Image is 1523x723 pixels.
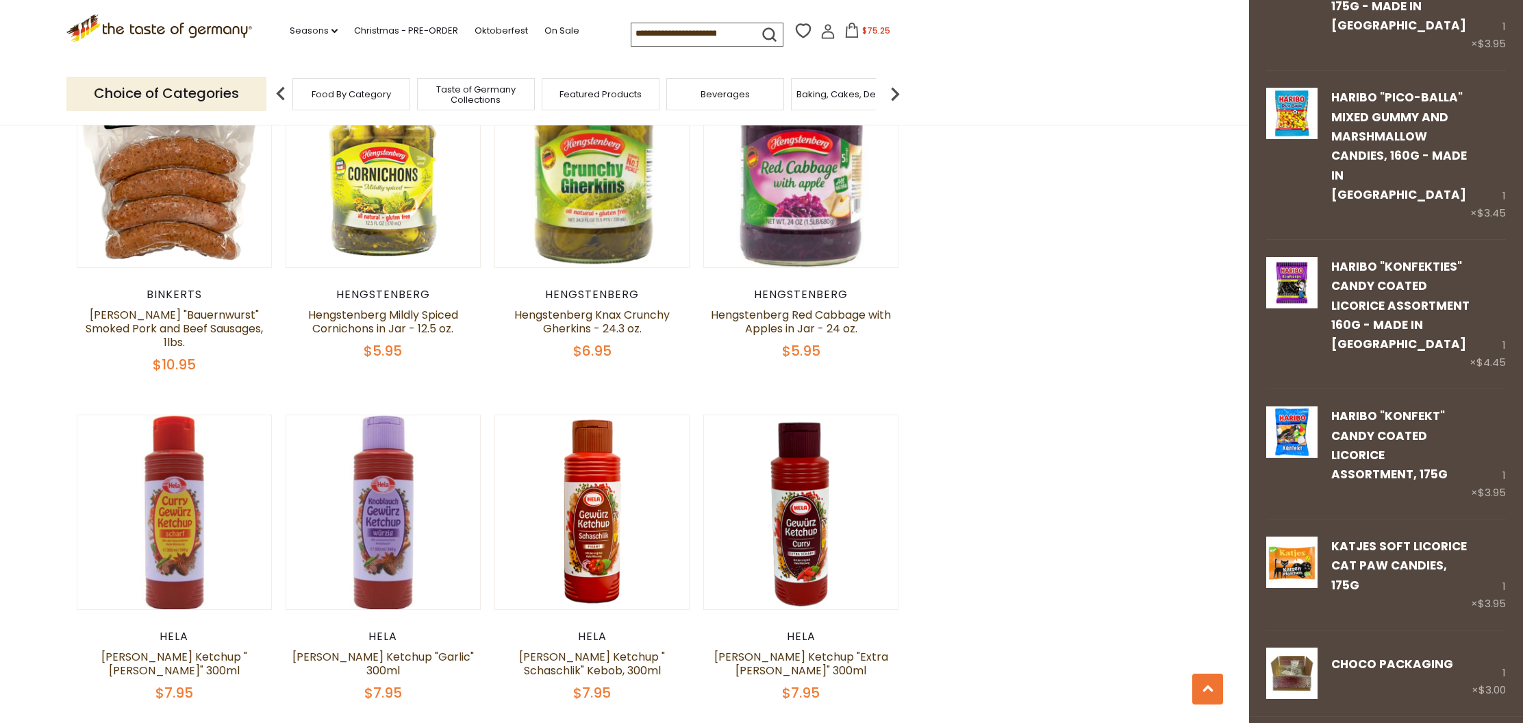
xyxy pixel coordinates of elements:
a: Oktoberfest [475,23,528,38]
img: Haribo "Pico-Balla" Mixed Gummy and Marshmallow Candies, 160g - Made in Germany [1266,88,1318,139]
a: Taste of Germany Collections [421,84,531,105]
div: 1 × [1472,648,1506,699]
span: $3.45 [1477,206,1506,220]
img: Hela Curry Ketchup "Scharf" 300ml [77,415,271,609]
div: 1 × [1471,537,1506,613]
img: Hengstenberg Mildly Spiced Cornichons in Jar - 12.5 oz. [286,74,480,268]
div: Hela [77,630,272,644]
p: Choice of Categories [66,77,266,110]
div: Hengstenberg [494,288,690,302]
a: [PERSON_NAME] Ketchup "Garlic" 300ml [292,649,474,678]
span: $10.95 [153,355,196,374]
div: Hela [286,630,481,644]
div: Binkerts [77,288,272,302]
img: Haribo "Konfekt" Candy Coated Licorice Assortment, 175g [1266,406,1318,458]
img: Binkert [77,74,271,268]
span: $3.00 [1478,683,1506,697]
a: [PERSON_NAME] Ketchup "Extra [PERSON_NAME]" 300ml [714,649,888,678]
div: Hela [703,630,898,644]
div: 1 × [1470,257,1506,371]
img: Hengstenberg Red Cabbage with Apples in Jar - 24 oz. [704,74,898,268]
div: Hela [494,630,690,644]
div: Hengstenberg [286,288,481,302]
a: Hengstenberg Mildly Spiced Cornichons in Jar - 12.5 oz. [308,307,458,336]
a: Haribo "Konfekties" Candy Coated Licorice Assortment 160g - Made in [GEOGRAPHIC_DATA] [1331,258,1470,352]
span: $3.95 [1478,36,1506,51]
img: Haribo Konfekties Candy Coated Licorice [1266,257,1318,308]
a: [PERSON_NAME] "Bauernwurst" Smoked Pork and Beef Sausages, 1lbs. [86,307,263,350]
a: Baking, Cakes, Desserts [796,89,903,99]
a: Katjes Soft Licorice Cat Paw [1266,537,1318,613]
a: Hengstenberg Knax Crunchy Gherkins - 24.3 oz. [514,307,670,336]
a: Christmas - PRE-ORDER [354,23,458,38]
span: $7.95 [155,683,193,702]
a: CHOCO Packaging [1331,656,1453,672]
img: Hela Curry Ketchup "Garlic" 300ml [286,415,480,609]
img: CHOCO Packaging [1266,648,1318,699]
span: $75.25 [862,25,890,36]
a: Seasons [290,23,338,38]
button: $75.25 [838,23,896,43]
span: $7.95 [573,683,611,702]
span: $5.95 [364,341,402,360]
img: previous arrow [267,80,294,108]
a: Food By Category [312,89,391,99]
img: Hela Curry Ketchup " Schaschlik" Kebob, 300ml [495,415,689,609]
img: Hengstenberg Knax Crunchy Gherkins - 24.3 oz. [495,74,689,268]
div: 1 × [1471,406,1506,502]
a: Haribo Konfekties Candy Coated Licorice [1266,257,1318,371]
img: next arrow [881,80,909,108]
a: Haribo "Konfekt" Candy Coated Licorice Assortment, 175g [1266,406,1318,502]
a: Katjes Soft Licorice Cat Paw Candies, 175g [1331,538,1467,593]
a: Haribo "Pico-Balla" Mixed Gummy and Marshmallow Candies, 160g - Made in Germany [1266,88,1318,222]
span: $7.95 [364,683,402,702]
span: $3.95 [1478,596,1506,611]
img: Katjes Soft Licorice Cat Paw [1266,537,1318,588]
a: Haribo "Konfekt" Candy Coated Licorice Assortment, 175g [1331,408,1448,482]
a: [PERSON_NAME] Ketchup " Schaschlik" Kebob, 300ml [519,649,665,678]
a: Hengstenberg Red Cabbage with Apples in Jar - 24 oz. [711,307,891,336]
div: 1 × [1470,88,1506,222]
a: Featured Products [559,89,642,99]
a: On Sale [544,23,579,38]
a: Beverages [701,89,750,99]
a: Haribo "Pico-Balla" Mixed Gummy and Marshmallow Candies, 160g - Made in [GEOGRAPHIC_DATA] [1331,89,1467,203]
img: Hela Curry Ketchup "Extra Scharf" 300ml [704,415,898,609]
span: $6.95 [573,341,612,360]
a: [PERSON_NAME] Ketchup "[PERSON_NAME]" 300ml [101,649,247,678]
span: $4.45 [1476,355,1506,369]
span: $5.95 [782,341,820,360]
div: Hengstenberg [703,288,898,302]
span: $7.95 [782,683,820,702]
span: $3.95 [1478,485,1506,500]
